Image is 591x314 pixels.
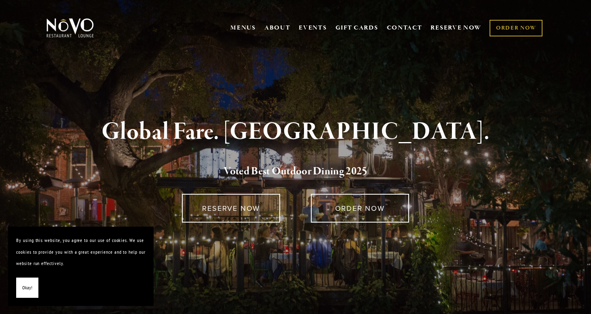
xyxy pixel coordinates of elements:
p: By using this website, you agree to our use of cookies. We use cookies to provide you with a grea... [16,235,146,269]
a: Voted Best Outdoor Dining 202 [224,164,362,180]
a: ORDER NOW [311,194,409,223]
h2: 5 [60,163,531,180]
a: RESERVE NOW [182,194,280,223]
a: RESERVE NOW [431,20,481,36]
a: EVENTS [299,24,327,32]
a: MENUS [230,24,256,32]
button: Okay! [16,278,38,298]
a: GIFT CARDS [336,20,378,36]
a: CONTACT [387,20,422,36]
a: ORDER NOW [490,20,542,36]
img: Novo Restaurant &amp; Lounge [45,18,95,38]
section: Cookie banner [8,227,154,306]
strong: Global Fare. [GEOGRAPHIC_DATA]. [101,117,489,147]
span: Okay! [22,282,32,294]
a: ABOUT [264,24,291,32]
